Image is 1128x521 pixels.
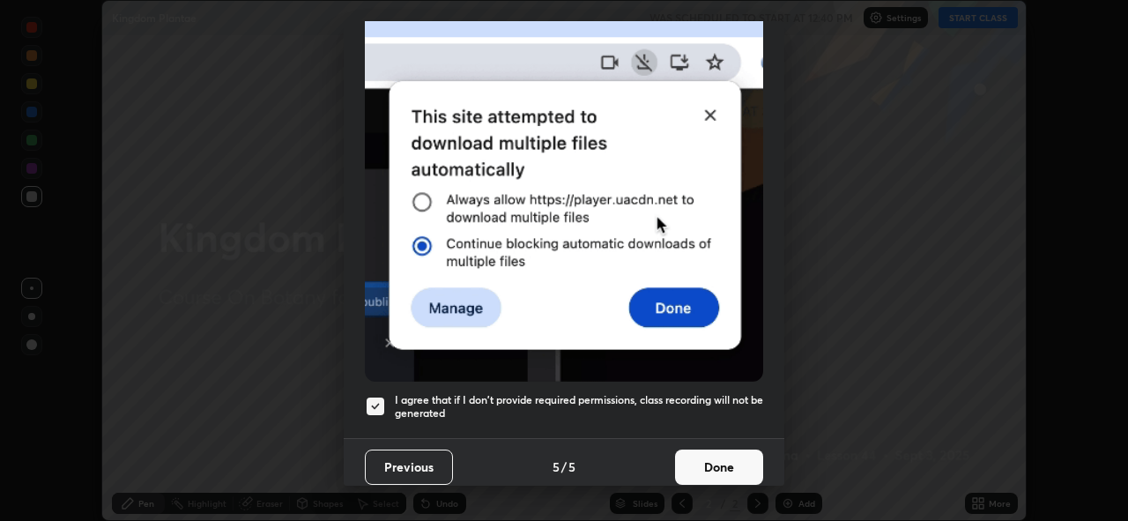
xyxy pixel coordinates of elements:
[365,450,453,485] button: Previous
[568,458,575,476] h4: 5
[395,393,763,421] h5: I agree that if I don't provide required permissions, class recording will not be generated
[553,458,560,476] h4: 5
[675,450,763,485] button: Done
[561,458,567,476] h4: /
